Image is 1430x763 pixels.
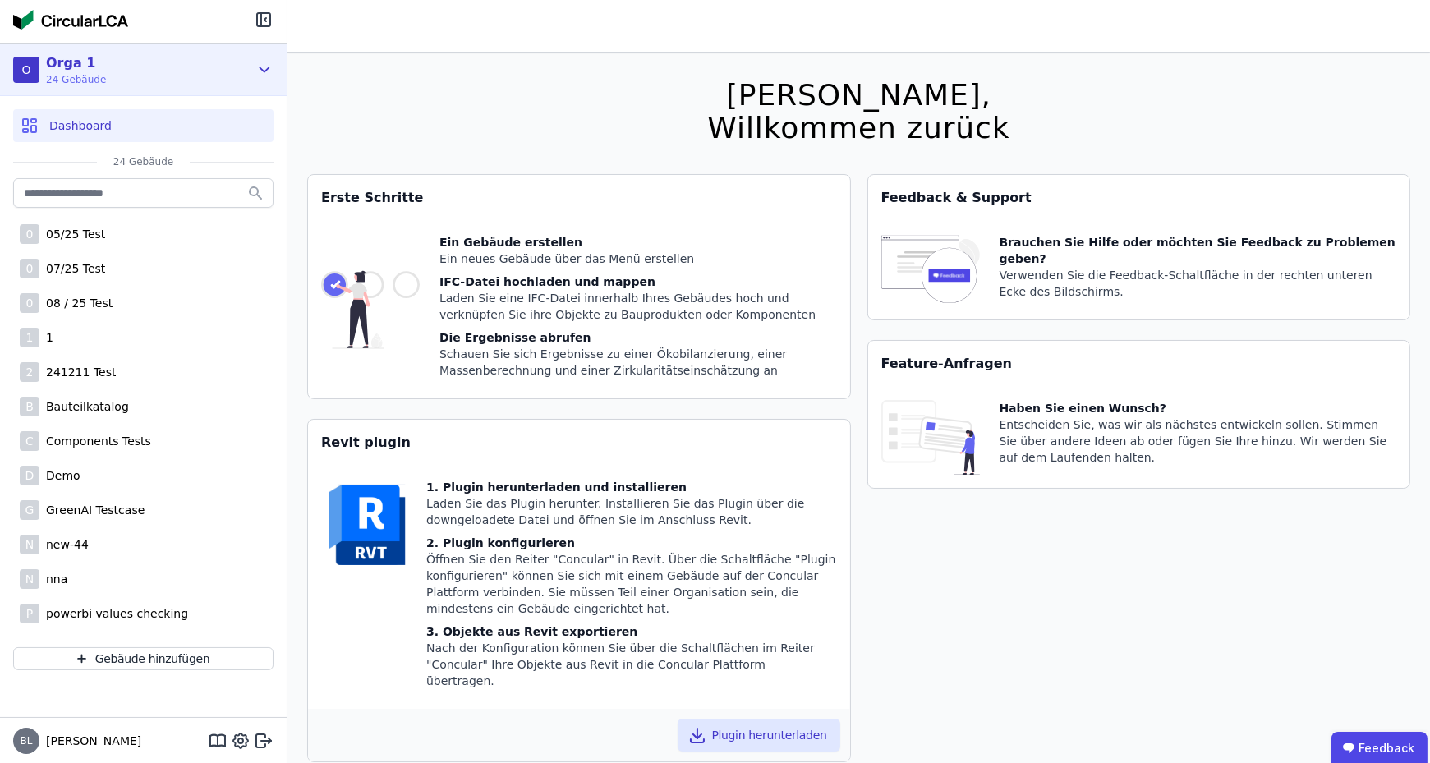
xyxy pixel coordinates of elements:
img: feedback-icon-HCTs5lye.svg [881,234,980,306]
button: Gebäude hinzufügen [13,647,274,670]
div: Ein neues Gebäude über das Menü erstellen [439,251,837,267]
div: D [20,466,39,485]
div: Feature-Anfragen [868,341,1410,387]
div: 07/25 Test [39,260,105,277]
img: feature_request_tile-UiXE1qGU.svg [881,400,980,475]
div: N [20,569,39,589]
div: Brauchen Sie Hilfe oder möchten Sie Feedback zu Problemen geben? [1000,234,1397,267]
span: [PERSON_NAME] [39,733,141,749]
div: 2 [20,362,39,382]
div: Schauen Sie sich Ergebnisse zu einer Ökobilanzierung, einer Massenberechnung und einer Zirkularit... [439,346,837,379]
div: powerbi values checking [39,605,188,622]
div: 1. Plugin herunterladen und installieren [426,479,837,495]
div: Haben Sie einen Wunsch? [1000,400,1397,416]
button: Plugin herunterladen [678,719,840,752]
div: 0 [20,224,39,244]
div: Die Ergebnisse abrufen [439,329,837,346]
div: 05/25 Test [39,226,105,242]
div: Willkommen zurück [707,112,1009,145]
div: O [13,57,39,83]
div: [PERSON_NAME], [707,79,1009,112]
div: G [20,500,39,520]
span: Dashboard [49,117,112,134]
div: IFC-Datei hochladen und mappen [439,273,837,290]
img: Concular [13,10,128,30]
div: 0 [20,293,39,313]
div: 241211 Test [39,364,116,380]
div: 08 / 25 Test [39,295,113,311]
div: 3. Objekte aus Revit exportieren [426,623,837,640]
div: Verwenden Sie die Feedback-Schaltfläche in der rechten unteren Ecke des Bildschirms. [1000,267,1397,300]
div: Erste Schritte [308,175,850,221]
div: GreenAI Testcase [39,502,145,518]
div: Revit plugin [308,420,850,466]
img: getting_started_tile-DrF_GRSv.svg [321,234,420,385]
span: BL [21,736,33,746]
div: new-44 [39,536,89,553]
div: C [20,431,39,451]
div: 1 [39,329,53,346]
div: Bauteilkatalog [39,398,129,415]
div: nna [39,571,67,587]
div: Demo [39,467,80,484]
div: B [20,397,39,416]
div: Components Tests [39,433,151,449]
div: Feedback & Support [868,175,1410,221]
div: Ein Gebäude erstellen [439,234,837,251]
div: 1 [20,328,39,347]
div: N [20,535,39,554]
img: revit-YwGVQcbs.svg [321,479,413,571]
div: 2. Plugin konfigurieren [426,535,837,551]
div: Entscheiden Sie, was wir als nächstes entwickeln sollen. Stimmen Sie über andere Ideen ab oder fü... [1000,416,1397,466]
div: 0 [20,259,39,278]
div: Laden Sie eine IFC-Datei innerhalb Ihres Gebäudes hoch und verknüpfen Sie ihre Objekte zu Bauprod... [439,290,837,323]
div: Orga 1 [46,53,106,73]
div: Nach der Konfiguration können Sie über die Schaltflächen im Reiter "Concular" Ihre Objekte aus Re... [426,640,837,689]
div: Öffnen Sie den Reiter "Concular" in Revit. Über die Schaltfläche "Plugin konfigurieren" können Si... [426,551,837,617]
div: P [20,604,39,623]
span: 24 Gebäude [46,73,106,86]
span: 24 Gebäude [97,155,190,168]
div: Laden Sie das Plugin herunter. Installieren Sie das Plugin über die downgeloadete Datei und öffne... [426,495,837,528]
